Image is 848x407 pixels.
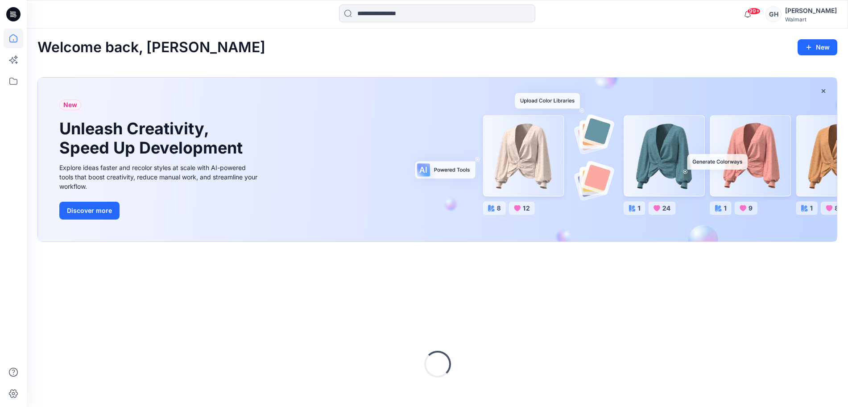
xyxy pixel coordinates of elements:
[785,5,837,16] div: [PERSON_NAME]
[747,8,761,15] span: 99+
[63,100,77,110] span: New
[59,119,247,158] h1: Unleash Creativity, Speed Up Development
[785,16,837,23] div: Walmart
[59,202,120,220] button: Discover more
[798,39,837,55] button: New
[59,202,260,220] a: Discover more
[765,6,782,22] div: GH
[37,39,265,56] h2: Welcome back, [PERSON_NAME]
[59,163,260,191] div: Explore ideas faster and recolor styles at scale with AI-powered tools that boost creativity, red...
